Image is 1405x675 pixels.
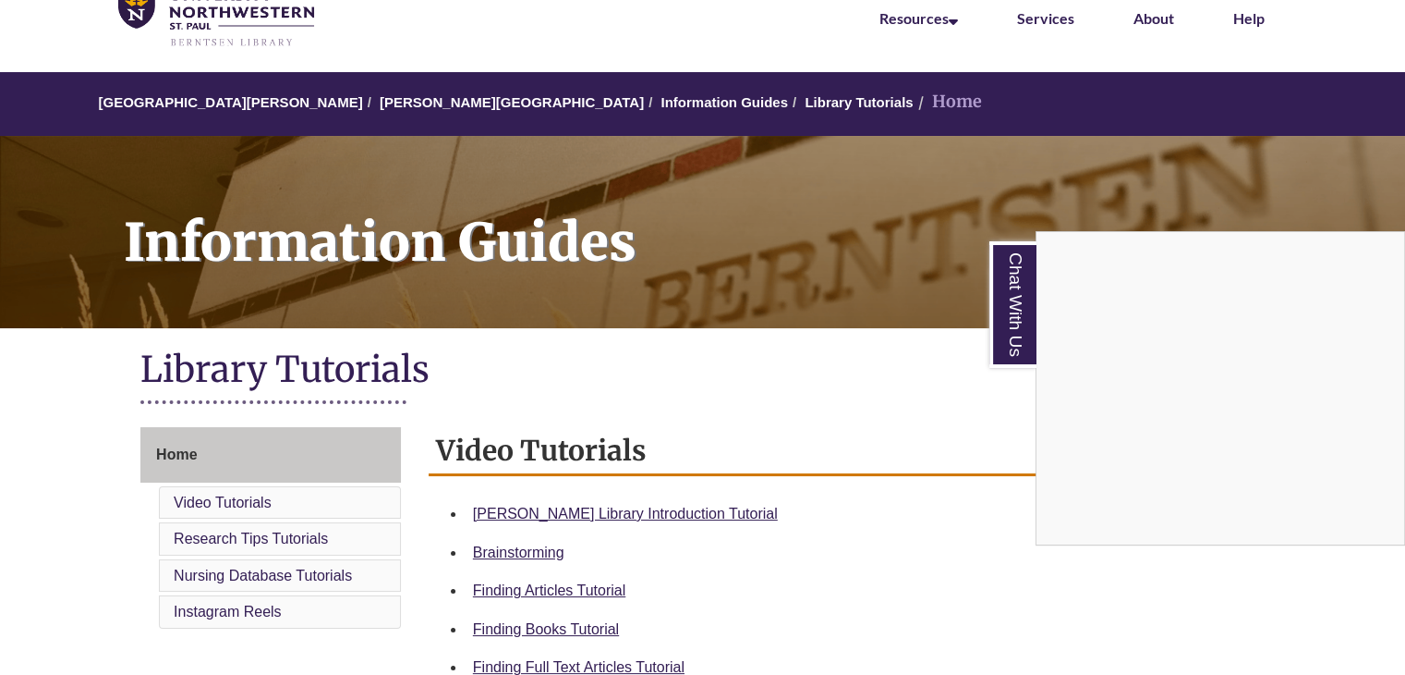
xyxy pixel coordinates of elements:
[1133,9,1174,27] a: About
[879,9,958,27] a: Resources
[1017,9,1074,27] a: Services
[989,241,1036,368] a: Chat With Us
[1036,231,1405,546] div: Chat With Us
[1036,232,1404,545] iframe: Chat Widget
[1233,9,1265,27] a: Help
